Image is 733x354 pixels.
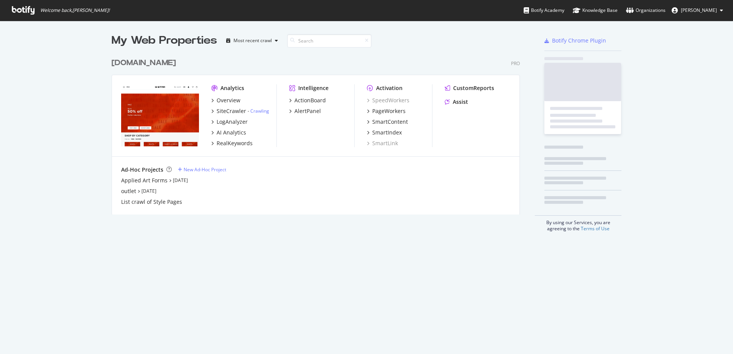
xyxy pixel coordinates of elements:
[666,4,729,16] button: [PERSON_NAME]
[367,118,408,126] a: SmartContent
[294,107,321,115] div: AlertPanel
[121,187,136,195] a: outlet
[217,118,248,126] div: LogAnalyzer
[211,139,253,147] a: RealKeywords
[220,84,244,92] div: Analytics
[173,177,188,184] a: [DATE]
[40,7,110,13] span: Welcome back, [PERSON_NAME] !
[298,84,329,92] div: Intelligence
[511,60,520,67] div: Pro
[121,84,199,146] img: www.g-star.com
[524,7,564,14] div: Botify Academy
[287,34,371,48] input: Search
[223,34,281,47] button: Most recent crawl
[372,118,408,126] div: SmartContent
[367,107,406,115] a: PageWorkers
[217,97,240,104] div: Overview
[376,84,403,92] div: Activation
[217,107,246,115] div: SiteCrawler
[112,57,179,69] a: [DOMAIN_NAME]
[211,97,240,104] a: Overview
[112,48,526,215] div: grid
[112,57,176,69] div: [DOMAIN_NAME]
[112,33,217,48] div: My Web Properties
[581,225,610,232] a: Terms of Use
[453,84,494,92] div: CustomReports
[233,38,272,43] div: Most recent crawl
[552,37,606,44] div: Botify Chrome Plugin
[573,7,618,14] div: Knowledge Base
[294,97,326,104] div: ActionBoard
[121,198,182,206] a: List crawl of Style Pages
[217,139,253,147] div: RealKeywords
[445,84,494,92] a: CustomReports
[184,166,226,173] div: New Ad-Hoc Project
[367,97,409,104] a: SpeedWorkers
[372,107,406,115] div: PageWorkers
[535,215,621,232] div: By using our Services, you are agreeing to the
[626,7,666,14] div: Organizations
[141,188,156,194] a: [DATE]
[217,129,246,136] div: AI Analytics
[289,107,321,115] a: AlertPanel
[453,98,468,106] div: Assist
[211,118,248,126] a: LogAnalyzer
[211,129,246,136] a: AI Analytics
[121,177,168,184] a: Applied Art Forms
[445,98,468,106] a: Assist
[289,97,326,104] a: ActionBoard
[250,108,269,114] a: Crawling
[367,139,398,147] a: SmartLink
[121,166,163,174] div: Ad-Hoc Projects
[372,129,402,136] div: SmartIndex
[544,37,606,44] a: Botify Chrome Plugin
[248,108,269,114] div: -
[681,7,717,13] span: Alexa Kiradzhibashyan
[211,107,269,115] a: SiteCrawler- Crawling
[367,129,402,136] a: SmartIndex
[178,166,226,173] a: New Ad-Hoc Project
